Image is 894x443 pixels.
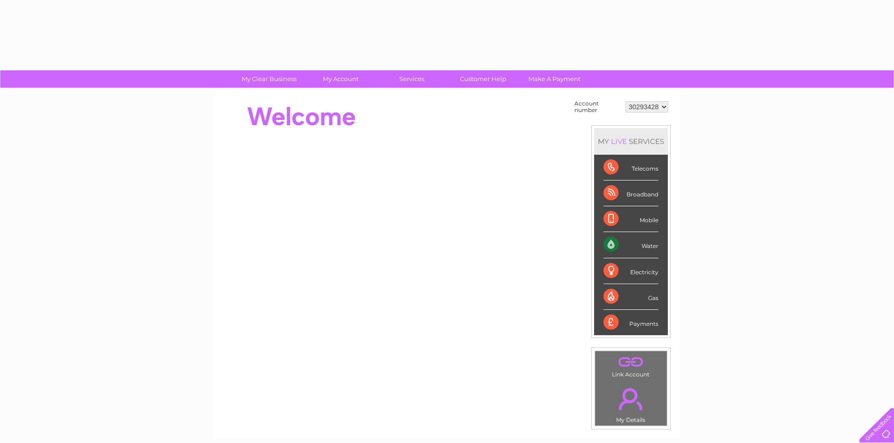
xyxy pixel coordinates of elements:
a: Services [373,70,451,88]
div: Electricity [604,258,658,284]
a: Customer Help [444,70,522,88]
a: My Clear Business [230,70,308,88]
div: LIVE [609,137,629,146]
a: My Account [302,70,379,88]
div: MY SERVICES [594,128,668,155]
div: Gas [604,284,658,310]
div: Broadband [604,180,658,206]
div: Payments [604,310,658,335]
div: Mobile [604,206,658,232]
div: Telecoms [604,155,658,180]
a: . [597,383,665,415]
div: Water [604,232,658,258]
a: Make A Payment [516,70,593,88]
td: Account number [572,98,623,116]
td: Link Account [595,351,667,380]
a: . [597,353,665,370]
td: My Details [595,380,667,426]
